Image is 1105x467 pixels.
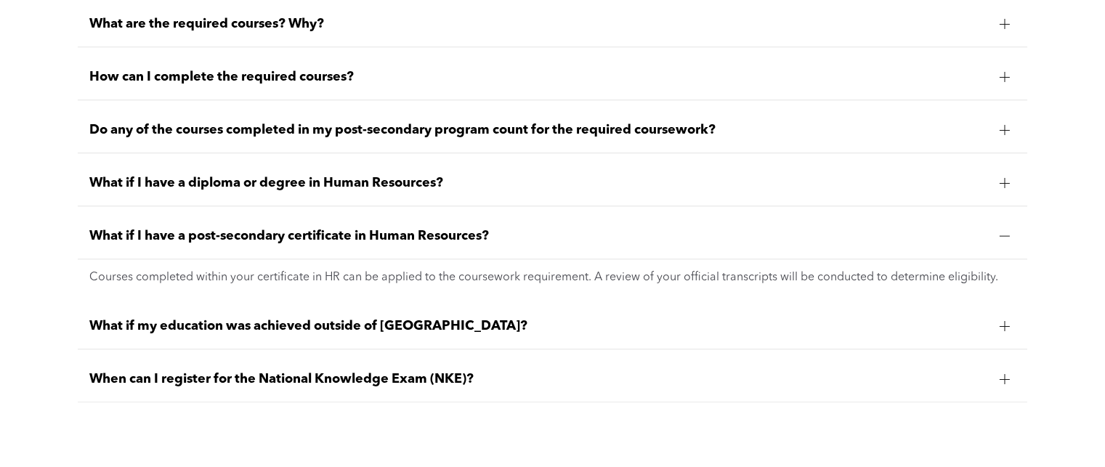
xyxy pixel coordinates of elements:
span: What are the required courses? Why? [89,16,988,32]
p: Courses completed within your certificate in HR can be applied to the coursework requirement. A r... [89,271,1016,285]
span: What if I have a post-secondary certificate in Human Resources? [89,228,988,244]
span: What if I have a diploma or degree in Human Resources? [89,175,988,191]
span: How can I complete the required courses? [89,69,988,85]
span: When can I register for the National Knowledge Exam (NKE)? [89,371,988,387]
span: What if my education was achieved outside of [GEOGRAPHIC_DATA]? [89,318,988,334]
span: Do any of the courses completed in my post-secondary program count for the required coursework? [89,122,988,138]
